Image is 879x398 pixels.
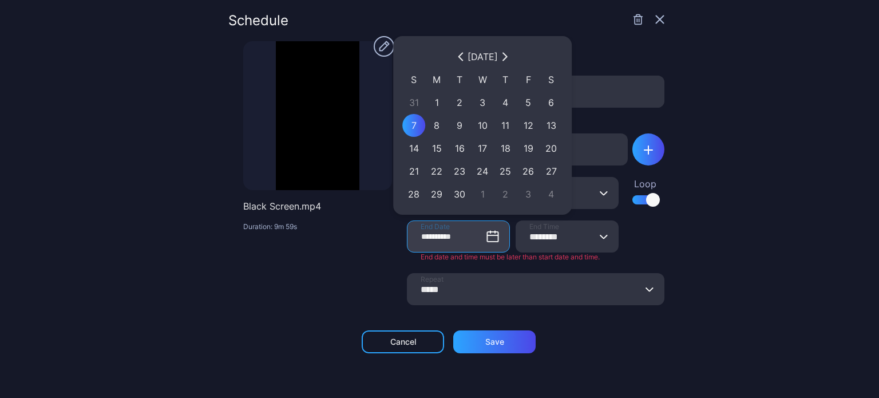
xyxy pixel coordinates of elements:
div: 4 [545,187,557,201]
button: 16 [448,137,471,160]
button: 23 [448,160,471,183]
span: Repeat [421,275,444,284]
button: 20 [540,137,563,160]
button: 25 [494,160,517,183]
button: 1 [425,91,448,114]
div: 8 [431,119,442,132]
div: 18 [500,141,511,155]
button: 13 [540,114,563,137]
div: F [517,68,540,91]
button: 15 [425,137,448,160]
div: S [402,68,425,91]
div: T [448,68,471,91]
div: 14 [408,141,419,155]
div: 22 [431,164,442,178]
button: 21 [402,160,425,183]
div: 29 [431,187,442,201]
div: Loop [632,177,658,191]
div: Cancel [390,337,416,346]
span: End Time [529,222,559,231]
div: 7 [408,119,419,132]
div: 10 [477,119,488,132]
div: 20 [545,141,557,155]
div: 4 [500,96,511,109]
div: 2 [500,187,511,201]
button: 17 [471,137,494,160]
button: 27 [540,160,563,183]
button: 30 [448,183,471,206]
div: 5 [522,96,534,109]
button: 10 [471,114,494,137]
button: 8 [425,114,448,137]
div: M [425,68,448,91]
input: Repeat [407,273,664,305]
button: 4 [540,183,563,206]
div: S [540,68,563,91]
div: 27 [545,164,557,178]
div: 3 [477,96,488,109]
button: End Time [599,220,608,253]
button: Start Time [599,177,608,209]
div: Schedule [228,14,288,27]
button: 2 [494,183,517,206]
div: 21 [408,164,419,178]
div: [DATE] [468,50,498,64]
div: 1 [431,96,442,109]
p: Black Screen.mp4 [243,199,392,213]
button: Save [453,330,536,353]
button: 14 [402,137,425,160]
button: 1 [471,183,494,206]
div: 12 [522,119,534,132]
div: 25 [500,164,511,178]
div: 1 [477,187,488,201]
button: 28 [402,183,425,206]
p: Duration: 9m 59s [243,222,392,231]
input: End Time [516,220,619,253]
div: 30 [454,187,465,201]
button: 5 [517,91,540,114]
button: 18 [494,137,517,160]
button: 19 [517,137,540,160]
div: 3 [522,187,534,201]
div: 16 [454,141,465,155]
div: W [471,68,494,91]
div: 13 [545,119,557,132]
input: End Date [407,220,510,253]
div: 24 [477,164,488,178]
button: 7 [402,114,425,137]
div: T [494,68,517,91]
button: 22 [425,160,448,183]
button: 6 [540,91,563,114]
button: 9 [448,114,471,137]
button: 4 [494,91,517,114]
div: Save [485,337,504,346]
div: 15 [431,141,442,155]
div: 11 [500,119,511,132]
div: End date and time must be later than start date and time. [407,253,619,262]
button: Repeat [645,273,654,305]
div: 19 [522,141,534,155]
div: 17 [477,141,488,155]
button: 29 [425,183,448,206]
button: 24 [471,160,494,183]
div: 31 [408,96,419,109]
button: 3 [471,91,494,114]
button: 3 [517,183,540,206]
div: 2 [454,96,465,109]
div: 23 [454,164,465,178]
button: 2 [448,91,471,114]
button: Cancel [362,330,444,353]
div: 6 [545,96,557,109]
div: 9 [454,119,465,132]
button: 26 [517,160,540,183]
button: 12 [517,114,540,137]
div: 28 [408,187,419,201]
button: 11 [494,114,517,137]
button: 31 [402,91,425,114]
div: 26 [522,164,534,178]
